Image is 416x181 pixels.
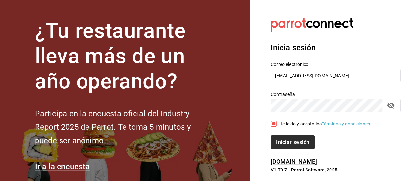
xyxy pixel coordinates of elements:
[35,107,212,147] h2: Participa en la encuesta oficial del Industry Report 2025 de Parrot. Te toma 5 minutos y puede se...
[271,69,400,82] input: Ingresa tu correo electrónico
[35,162,90,171] a: Ir a la encuesta
[279,121,371,127] div: He leído y acepto los
[271,42,400,54] h3: Inicia sesión
[271,135,315,149] button: Iniciar sesión
[271,92,400,97] label: Contraseña
[35,18,212,94] h1: ¿Tu restaurante lleva más de un año operando?
[271,62,400,67] label: Correo electrónico
[385,100,396,111] button: passwordField
[271,158,317,165] a: [DOMAIN_NAME]
[322,121,371,126] a: Términos y condiciones.
[271,167,400,173] p: V1.70.7 - Parrot Software, 2025.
